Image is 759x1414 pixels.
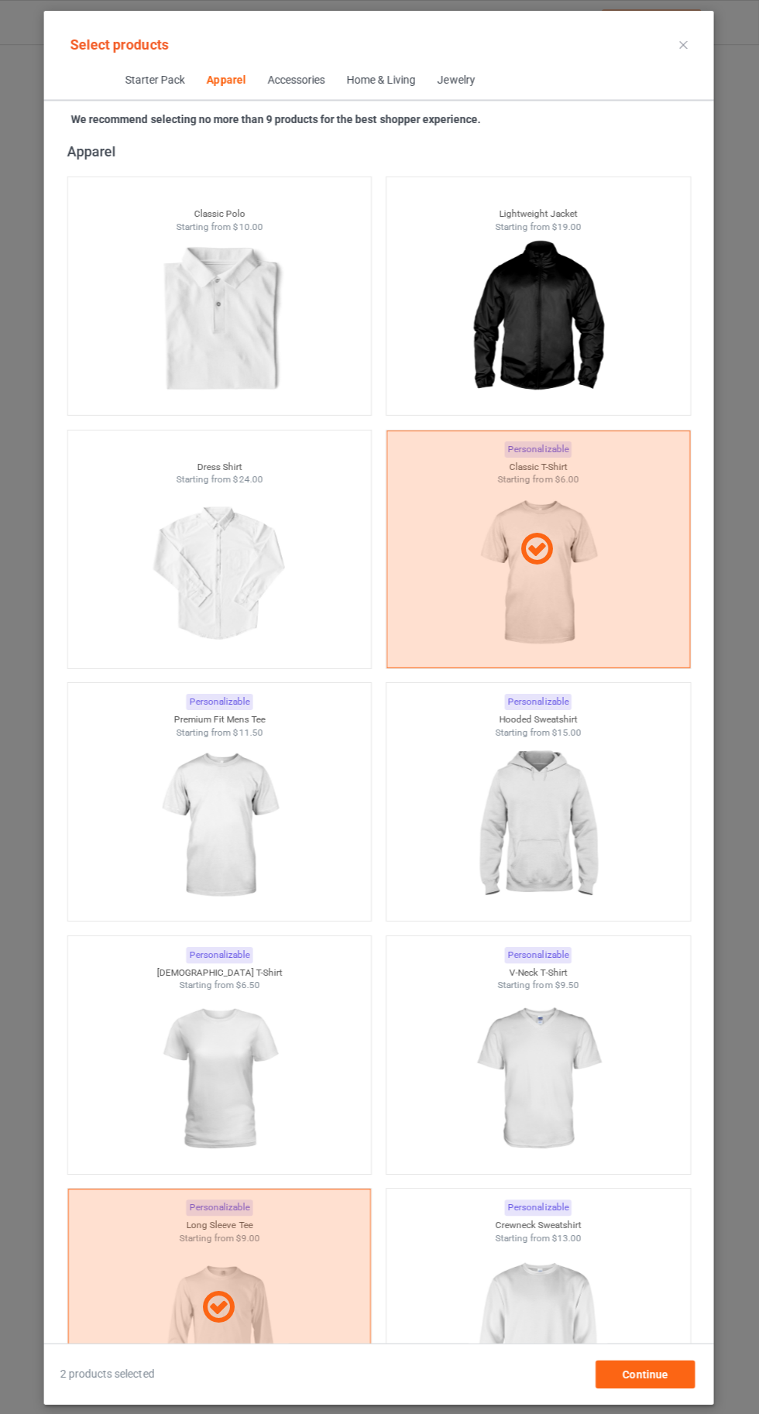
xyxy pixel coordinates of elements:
[70,207,373,220] div: Classic Polo
[151,232,290,406] img: regular.jpg
[505,1196,572,1212] div: Personalizable
[70,976,373,989] div: Starting from
[555,976,579,987] span: $9.50
[387,724,690,737] div: Starting from
[72,36,170,53] span: Select products
[151,485,290,658] img: regular.jpg
[505,692,572,708] div: Personalizable
[387,711,690,724] div: Hooded Sweatshirt
[62,1362,156,1378] span: 2 products selected
[552,1229,582,1240] span: $13.00
[387,220,690,233] div: Starting from
[596,1356,695,1384] div: Continue
[234,725,263,736] span: $11.50
[552,725,582,736] span: $15.00
[438,73,475,88] div: Jewelry
[347,73,416,88] div: Home & Living
[469,232,607,406] img: regular.jpg
[234,472,263,483] span: $24.00
[505,944,572,960] div: Personalizable
[70,472,373,485] div: Starting from
[469,989,607,1162] img: regular.jpg
[70,963,373,976] div: [DEMOGRAPHIC_DATA] T-Shirt
[70,711,373,724] div: Premium Fit Mens Tee
[623,1364,668,1376] span: Continue
[387,1215,690,1228] div: Crewneck Sweatshirt
[73,112,481,125] strong: We recommend selecting no more than 9 products for the best shopper experience.
[387,976,690,989] div: Starting from
[70,220,373,233] div: Starting from
[469,736,607,910] img: regular.jpg
[469,1241,607,1414] img: regular.jpg
[268,73,325,88] div: Accessories
[151,736,290,910] img: regular.jpg
[387,207,690,220] div: Lightweight Jacket
[187,692,254,708] div: Personalizable
[187,944,254,960] div: Personalizable
[552,221,582,232] span: $19.00
[69,142,698,160] div: Apparel
[387,1228,690,1241] div: Starting from
[237,976,261,987] span: $6.50
[70,459,373,472] div: Dress Shirt
[115,62,197,99] span: Starter Pack
[70,724,373,737] div: Starting from
[151,989,290,1162] img: regular.jpg
[387,963,690,976] div: V-Neck T-Shirt
[234,221,263,232] span: $10.00
[208,73,246,88] div: Apparel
